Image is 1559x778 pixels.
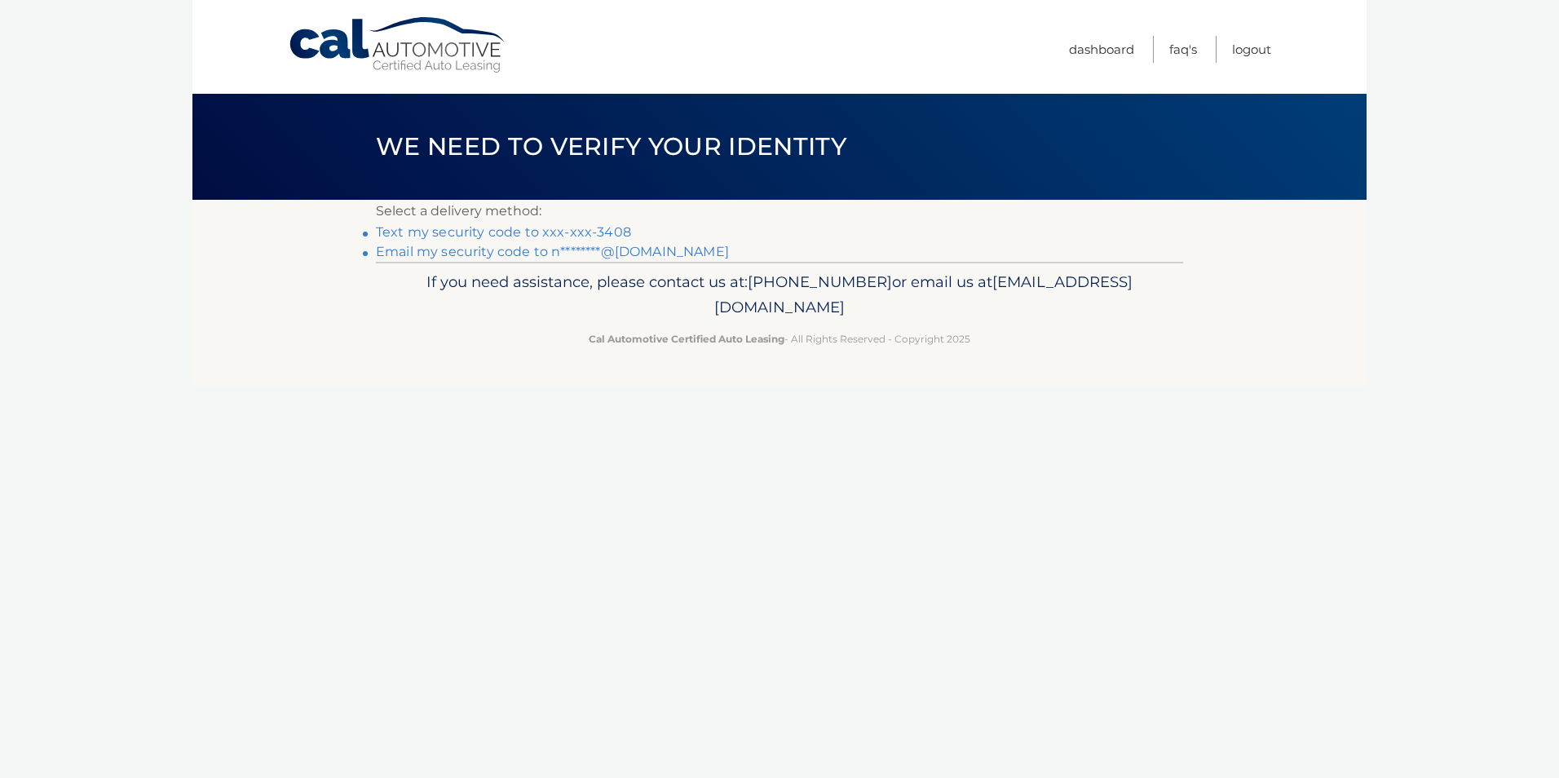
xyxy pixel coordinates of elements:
[1169,36,1197,63] a: FAQ's
[748,272,892,291] span: [PHONE_NUMBER]
[376,244,729,259] a: Email my security code to n********@[DOMAIN_NAME]
[1232,36,1271,63] a: Logout
[376,131,846,161] span: We need to verify your identity
[589,333,784,345] strong: Cal Automotive Certified Auto Leasing
[376,224,631,240] a: Text my security code to xxx-xxx-3408
[386,269,1173,321] p: If you need assistance, please contact us at: or email us at
[1069,36,1134,63] a: Dashboard
[288,16,508,74] a: Cal Automotive
[376,200,1183,223] p: Select a delivery method:
[386,330,1173,347] p: - All Rights Reserved - Copyright 2025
